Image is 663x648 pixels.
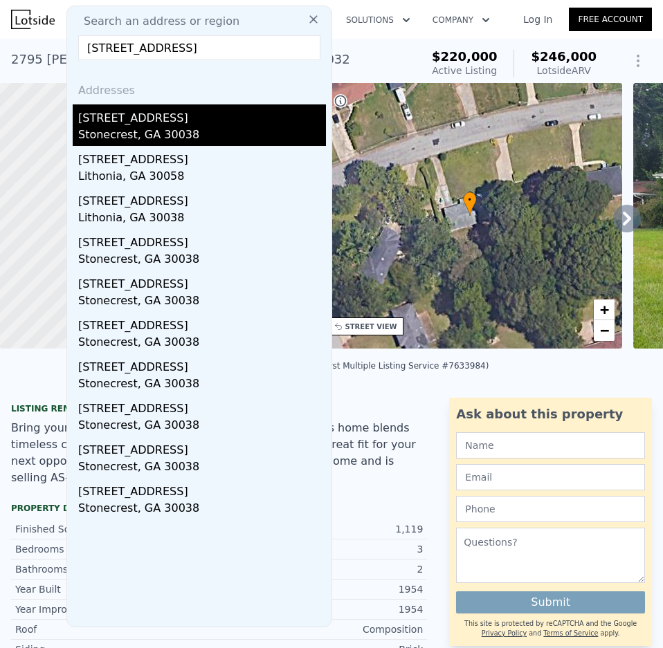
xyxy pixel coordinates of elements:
[507,12,569,26] a: Log In
[594,320,615,341] a: Zoom out
[11,420,427,486] div: Bring your ideas and make this investment your own. This home blends timeless character with mode...
[11,503,427,514] div: Property details
[15,522,219,536] div: Finished Sqft
[456,591,645,613] button: Submit
[456,405,645,424] div: Ask about this property
[11,10,55,29] img: Lotside
[531,49,597,64] span: $246,000
[78,270,326,293] div: [STREET_ADDRESS]
[600,322,609,339] span: −
[78,35,320,60] input: Enter an address, city, region, neighborhood or zip code
[78,500,326,519] div: Stonecrest, GA 30038
[78,104,326,127] div: [STREET_ADDRESS]
[456,496,645,522] input: Phone
[78,334,326,353] div: Stonecrest, GA 30038
[456,464,645,490] input: Email
[463,194,477,206] span: •
[78,210,326,229] div: Lithonia, GA 30038
[15,622,219,636] div: Roof
[219,622,424,636] div: Composition
[335,8,421,33] button: Solutions
[421,8,501,33] button: Company
[78,229,326,251] div: [STREET_ADDRESS]
[432,49,498,64] span: $220,000
[78,417,326,436] div: Stonecrest, GA 30038
[15,582,219,596] div: Year Built
[15,542,219,556] div: Bedrooms
[543,629,598,637] a: Terms of Service
[345,322,397,332] div: STREET VIEW
[78,376,326,395] div: Stonecrest, GA 30038
[78,478,326,500] div: [STREET_ADDRESS]
[456,432,645,459] input: Name
[463,192,477,216] div: •
[73,71,326,104] div: Addresses
[78,168,326,187] div: Lithonia, GA 30058
[11,50,350,69] div: 2795 [PERSON_NAME] Dr , [PERSON_NAME] , GA 30032
[78,293,326,312] div: Stonecrest, GA 30038
[78,395,326,417] div: [STREET_ADDRESS]
[78,353,326,376] div: [STREET_ADDRESS]
[11,403,427,414] div: Listing remarks
[78,251,326,270] div: Stonecrest, GA 30038
[78,459,326,478] div: Stonecrest, GA 30038
[531,64,597,77] div: Lotside ARV
[600,301,609,318] span: +
[432,65,497,76] span: Active Listing
[15,562,219,576] div: Bathrooms
[73,13,239,30] span: Search an address or region
[78,146,326,168] div: [STREET_ADDRESS]
[78,187,326,210] div: [STREET_ADDRESS]
[456,619,645,639] div: This site is protected by reCAPTCHA and the Google and apply.
[78,436,326,459] div: [STREET_ADDRESS]
[624,47,652,75] button: Show Options
[482,629,527,637] a: Privacy Policy
[78,127,326,146] div: Stonecrest, GA 30038
[15,602,219,616] div: Year Improved
[569,8,652,31] a: Free Account
[594,299,615,320] a: Zoom in
[78,312,326,334] div: [STREET_ADDRESS]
